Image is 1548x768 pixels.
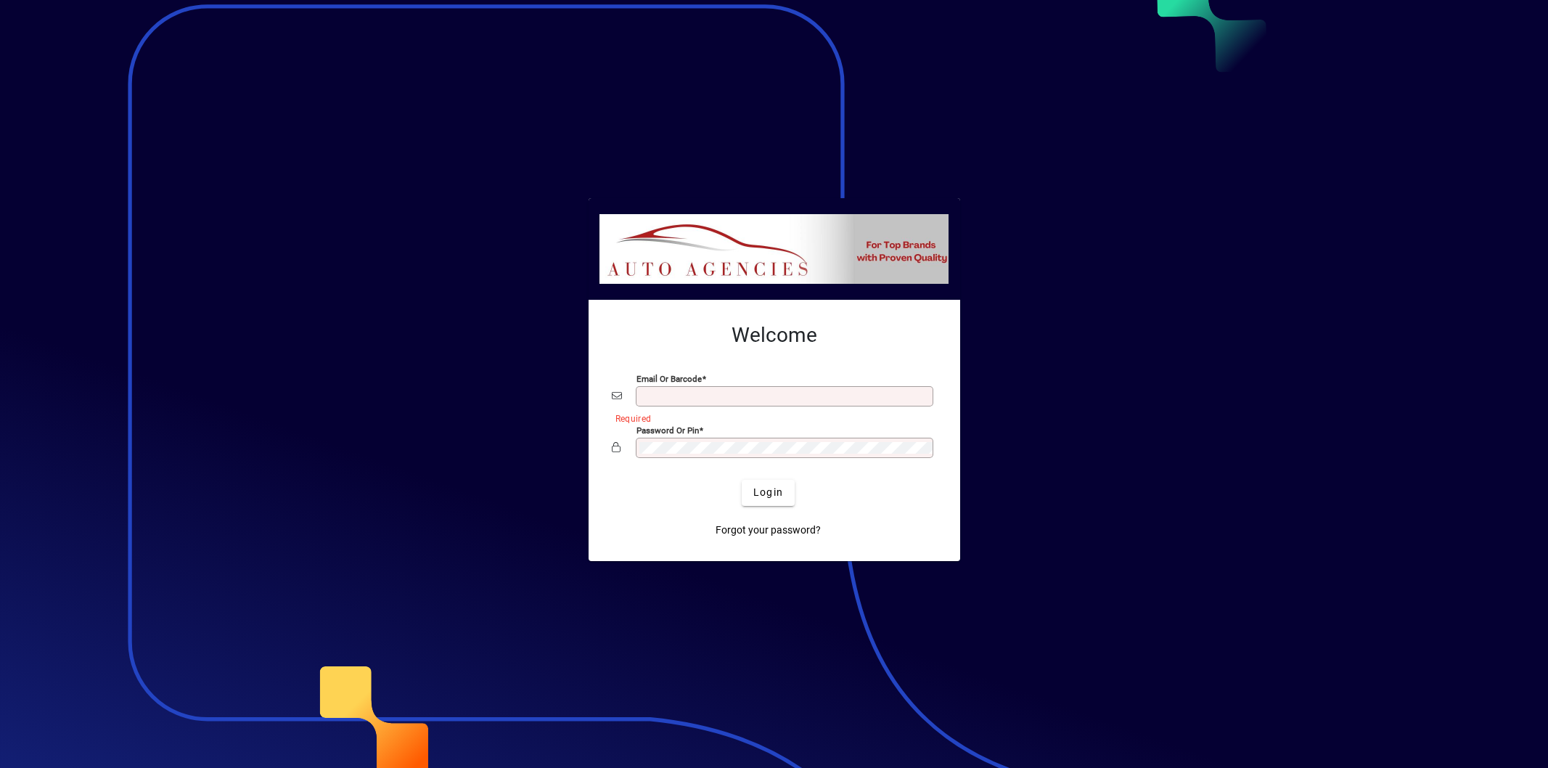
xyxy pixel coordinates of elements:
[636,425,699,435] mat-label: Password or Pin
[716,523,821,538] span: Forgot your password?
[710,518,827,544] a: Forgot your password?
[742,480,795,506] button: Login
[753,485,783,500] span: Login
[612,323,937,348] h2: Welcome
[636,373,702,383] mat-label: Email or Barcode
[615,410,925,425] mat-error: Required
